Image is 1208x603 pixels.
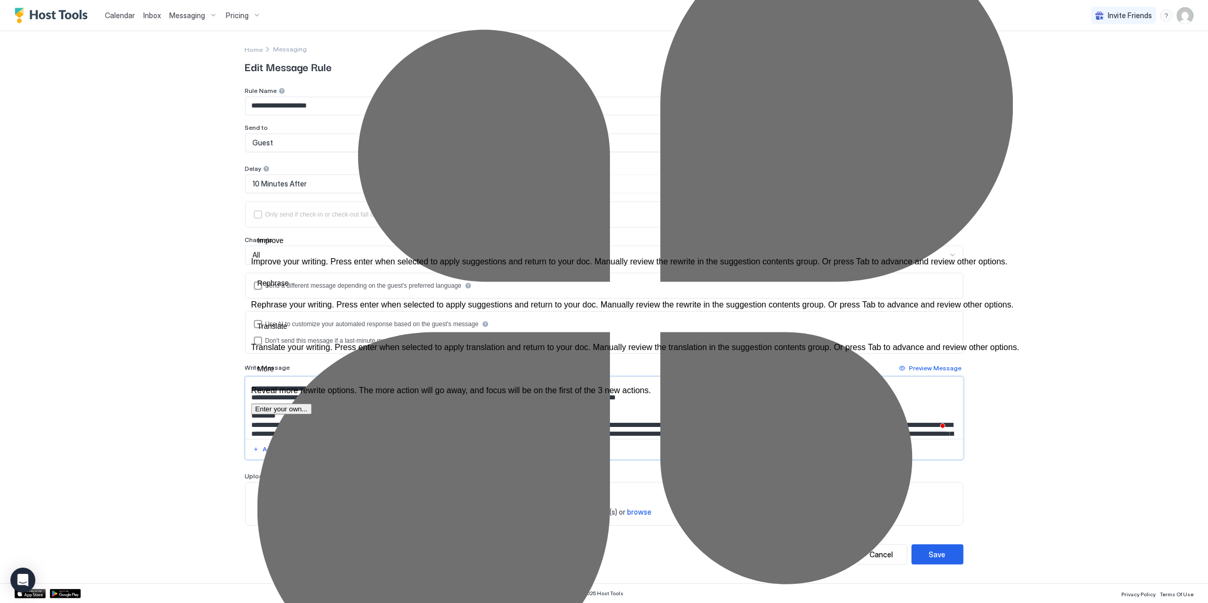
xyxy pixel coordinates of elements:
div: menu [1160,9,1173,22]
span: Messaging [169,11,205,20]
a: App Store [15,589,46,598]
textarea: To enrich screen reader interactions, please activate Accessibility in Grammarly extension settings [246,377,963,439]
a: Inbox [143,10,161,21]
div: Breadcrumb [245,44,263,55]
a: Home [245,44,263,55]
span: Upload Images [245,472,291,480]
a: Privacy Policy [1121,588,1156,599]
span: Inbox [143,11,161,20]
a: Calendar [105,10,135,21]
span: Write Message [245,364,290,371]
span: Terms Of Use [1160,591,1193,597]
span: Home [245,46,263,53]
span: Invite Friends [1108,11,1152,20]
a: Google Play Store [50,589,81,598]
a: Terms Of Use [1160,588,1193,599]
span: Send to [245,124,268,131]
input: Input Field [246,97,963,115]
span: Pricing [226,11,249,20]
a: Host Tools Logo [15,8,92,23]
span: Channels [245,236,273,244]
span: Edit Message Rule [245,59,963,74]
div: User profile [1177,7,1193,24]
span: Privacy Policy [1121,591,1156,597]
button: Add Tag [251,443,291,455]
div: Open Intercom Messenger [10,568,35,593]
span: Delay [245,165,262,172]
span: Calendar [105,11,135,20]
span: Rule Name [245,87,277,95]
